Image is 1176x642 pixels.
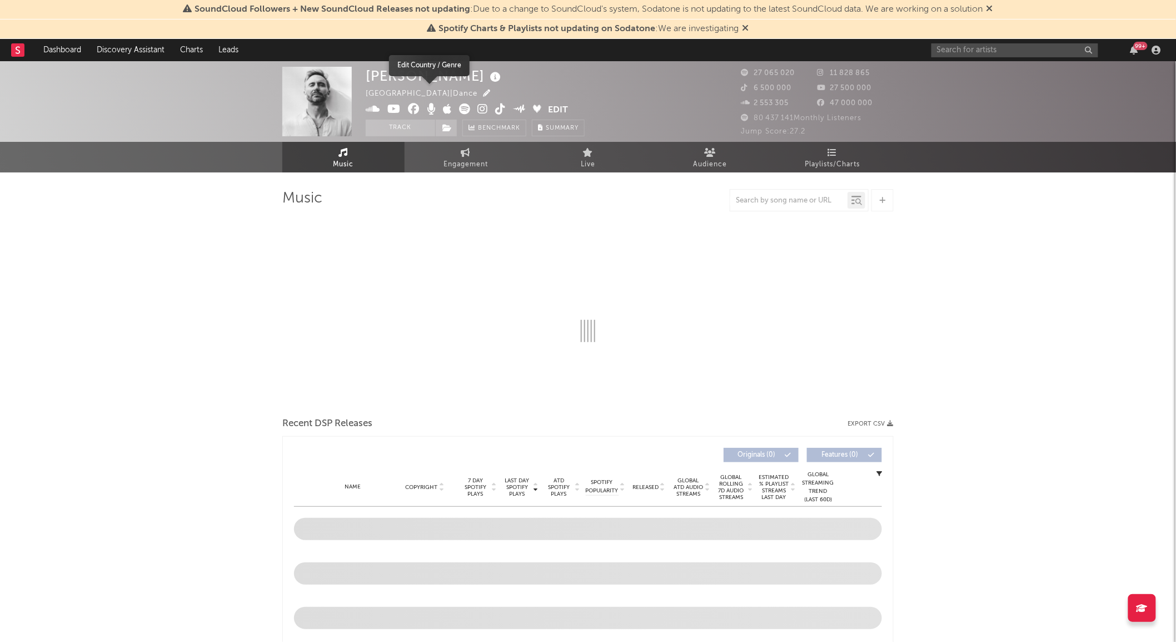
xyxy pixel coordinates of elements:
[1134,42,1148,50] div: 99 +
[333,158,354,171] span: Music
[741,100,789,107] span: 2 553 305
[805,158,860,171] span: Playlists/Charts
[586,478,619,495] span: Spotify Popularity
[848,421,894,427] button: Export CSV
[730,196,848,205] input: Search by song name or URL
[532,120,585,136] button: Summary
[546,125,579,131] span: Summary
[544,477,574,497] span: ATD Spotify Plays
[439,24,739,33] span: : We are investigating
[172,39,211,61] a: Charts
[807,448,882,462] button: Features(0)
[759,474,789,501] span: Estimated % Playlist Streams Last Day
[462,120,526,136] a: Benchmark
[444,158,488,171] span: Engagement
[673,477,704,497] span: Global ATD Audio Streams
[1130,46,1138,55] button: 99+
[211,39,246,61] a: Leads
[632,484,659,491] span: Released
[741,115,861,122] span: 80 437 141 Monthly Listeners
[527,142,649,172] a: Live
[649,142,771,172] a: Audience
[282,417,372,431] span: Recent DSP Releases
[366,87,490,101] div: [GEOGRAPHIC_DATA] | Dance
[461,477,490,497] span: 7 Day Spotify Plays
[89,39,172,61] a: Discovery Assistant
[818,70,870,77] span: 11 828 865
[931,43,1098,57] input: Search for artists
[195,5,983,14] span: : Due to a change to SoundCloud's system, Sodatone is not updating to the latest SoundCloud data....
[282,142,405,172] a: Music
[478,122,520,135] span: Benchmark
[405,142,527,172] a: Engagement
[716,474,746,501] span: Global Rolling 7D Audio Streams
[581,158,595,171] span: Live
[405,484,437,491] span: Copyright
[439,24,656,33] span: Spotify Charts & Playlists not updating on Sodatone
[986,5,993,14] span: Dismiss
[771,142,894,172] a: Playlists/Charts
[743,24,749,33] span: Dismiss
[36,39,89,61] a: Dashboard
[741,85,791,92] span: 6 500 000
[814,452,865,458] span: Features ( 0 )
[366,120,435,136] button: Track
[195,5,471,14] span: SoundCloud Followers + New SoundCloud Releases not updating
[741,128,805,135] span: Jump Score: 27.2
[316,483,389,491] div: Name
[741,70,795,77] span: 27 065 020
[366,67,504,85] div: [PERSON_NAME]
[731,452,782,458] span: Originals ( 0 )
[502,477,532,497] span: Last Day Spotify Plays
[818,85,872,92] span: 27 500 000
[818,100,873,107] span: 47 000 000
[694,158,727,171] span: Audience
[549,103,569,117] button: Edit
[724,448,799,462] button: Originals(0)
[801,471,835,504] div: Global Streaming Trend (Last 60D)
